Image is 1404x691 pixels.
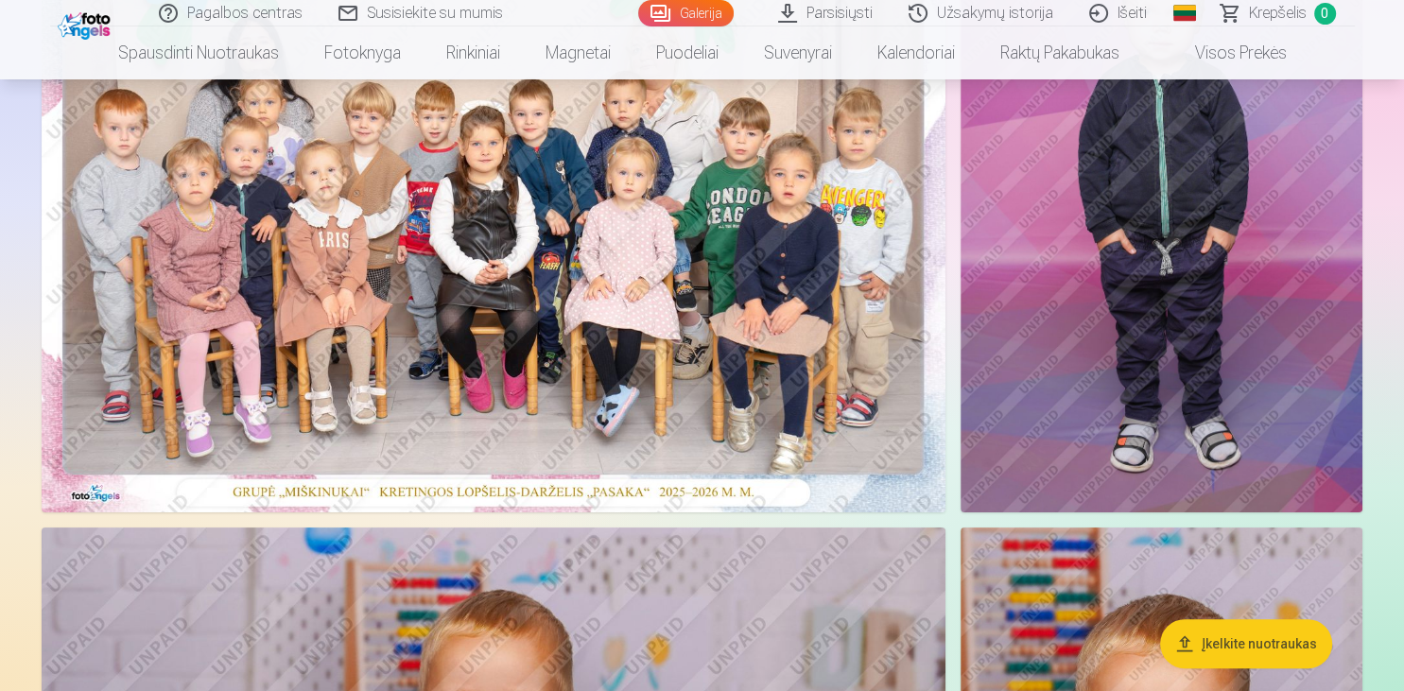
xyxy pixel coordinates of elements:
a: Fotoknyga [302,26,424,79]
a: Visos prekės [1142,26,1309,79]
a: Rinkiniai [424,26,523,79]
button: Įkelkite nuotraukas [1160,619,1332,668]
a: Kalendoriai [855,26,978,79]
a: Suvenyrai [741,26,855,79]
a: Raktų pakabukas [978,26,1142,79]
span: 0 [1314,3,1336,25]
span: Krepšelis [1249,2,1307,25]
a: Magnetai [523,26,633,79]
img: /fa2 [58,8,115,40]
a: Puodeliai [633,26,741,79]
a: Spausdinti nuotraukas [95,26,302,79]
